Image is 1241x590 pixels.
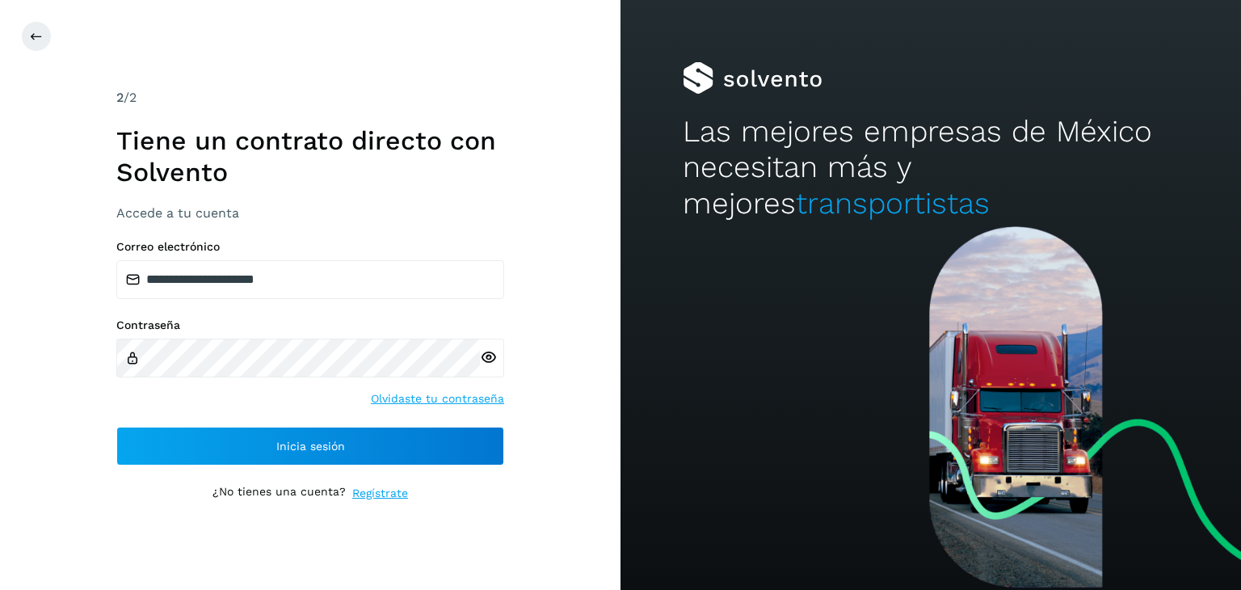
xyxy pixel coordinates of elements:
h3: Accede a tu cuenta [116,205,504,221]
span: 2 [116,90,124,105]
span: Inicia sesión [276,440,345,452]
h2: Las mejores empresas de México necesitan más y mejores [683,114,1179,221]
button: Inicia sesión [116,427,504,466]
a: Regístrate [352,485,408,502]
div: /2 [116,88,504,107]
span: transportistas [796,186,990,221]
label: Correo electrónico [116,240,504,254]
a: Olvidaste tu contraseña [371,390,504,407]
h1: Tiene un contrato directo con Solvento [116,125,504,188]
label: Contraseña [116,318,504,332]
p: ¿No tienes una cuenta? [212,485,346,502]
